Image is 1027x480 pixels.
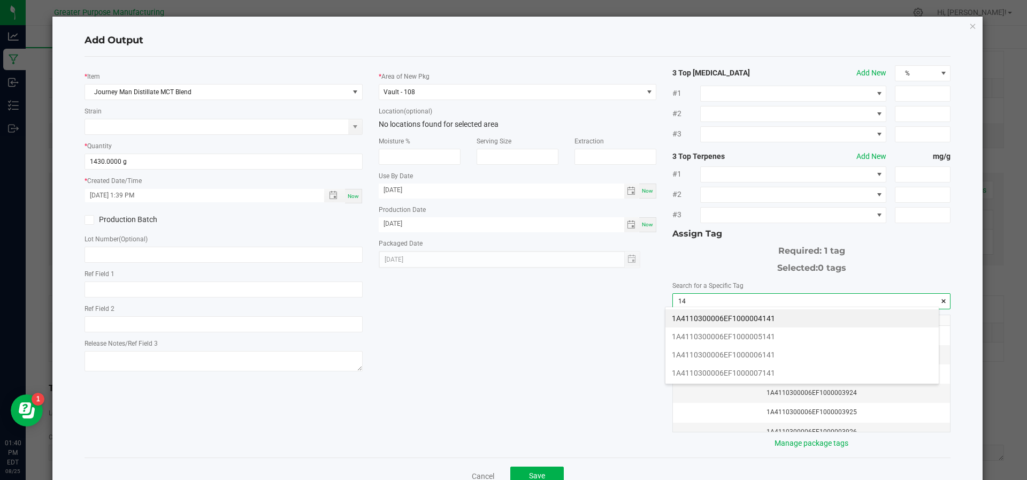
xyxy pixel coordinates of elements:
[672,189,700,200] span: #2
[700,187,886,203] span: NO DATA FOUND
[672,240,951,257] div: Required: 1 tag
[85,106,102,116] label: Strain
[679,427,944,437] div: 1A4110300006EF1000003926
[672,67,784,79] strong: 3 Top [MEDICAL_DATA]
[700,207,886,223] span: NO DATA FOUND
[940,296,947,307] span: clear
[672,227,951,240] div: Assign Tag
[856,151,886,162] button: Add New
[574,136,604,146] label: Extraction
[679,388,944,398] div: 1A4110300006EF1000003924
[679,407,944,417] div: 1A4110300006EF1000003925
[665,309,939,327] li: 1A4110300006EF1000004141
[529,471,545,480] span: Save
[642,222,653,227] span: Now
[85,189,313,202] input: Created Datetime
[818,263,846,273] span: 0 tags
[624,217,640,232] span: Toggle calendar
[665,346,939,364] li: 1A4110300006EF1000006141
[85,339,158,348] label: Release Notes/Ref Field 3
[665,364,939,382] li: 1A4110300006EF1000007141
[895,66,937,81] span: %
[700,126,886,142] span: NO DATA FOUND
[119,235,148,243] span: (Optional)
[672,169,700,180] span: #1
[672,88,700,99] span: #1
[11,394,43,426] iframe: Resource center
[379,239,423,248] label: Packaged Date
[348,193,359,199] span: Now
[85,214,216,225] label: Production Batch
[85,234,148,244] label: Lot Number
[672,128,700,140] span: #3
[85,85,349,100] span: Journey Man Distillate MCT Blend
[85,34,951,48] h4: Add Output
[379,136,410,146] label: Moisture %
[700,86,886,102] span: NO DATA FOUND
[672,257,951,275] div: Selected:
[379,205,426,215] label: Production Date
[672,108,700,119] span: #2
[324,189,345,202] span: Toggle popup
[379,171,413,181] label: Use By Date
[379,120,499,128] span: No locations found for selected area
[895,151,951,162] strong: mg/g
[672,281,744,291] label: Search for a Specific Tag
[665,327,939,346] li: 1A4110300006EF1000005141
[379,106,432,116] label: Location
[87,72,100,81] label: Item
[642,188,653,194] span: Now
[672,209,700,220] span: #3
[384,88,415,96] span: Vault - 108
[700,166,886,182] span: NO DATA FOUND
[404,108,432,115] span: (optional)
[379,217,624,231] input: Date
[624,184,640,199] span: Toggle calendar
[700,106,886,122] span: NO DATA FOUND
[381,72,430,81] label: Area of New Pkg
[87,141,112,151] label: Quantity
[85,304,114,314] label: Ref Field 2
[775,439,848,447] a: Manage package tags
[87,176,142,186] label: Created Date/Time
[32,393,44,406] iframe: Resource center unread badge
[856,67,886,79] button: Add New
[379,184,624,197] input: Date
[672,151,784,162] strong: 3 Top Terpenes
[477,136,511,146] label: Serving Size
[85,269,114,279] label: Ref Field 1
